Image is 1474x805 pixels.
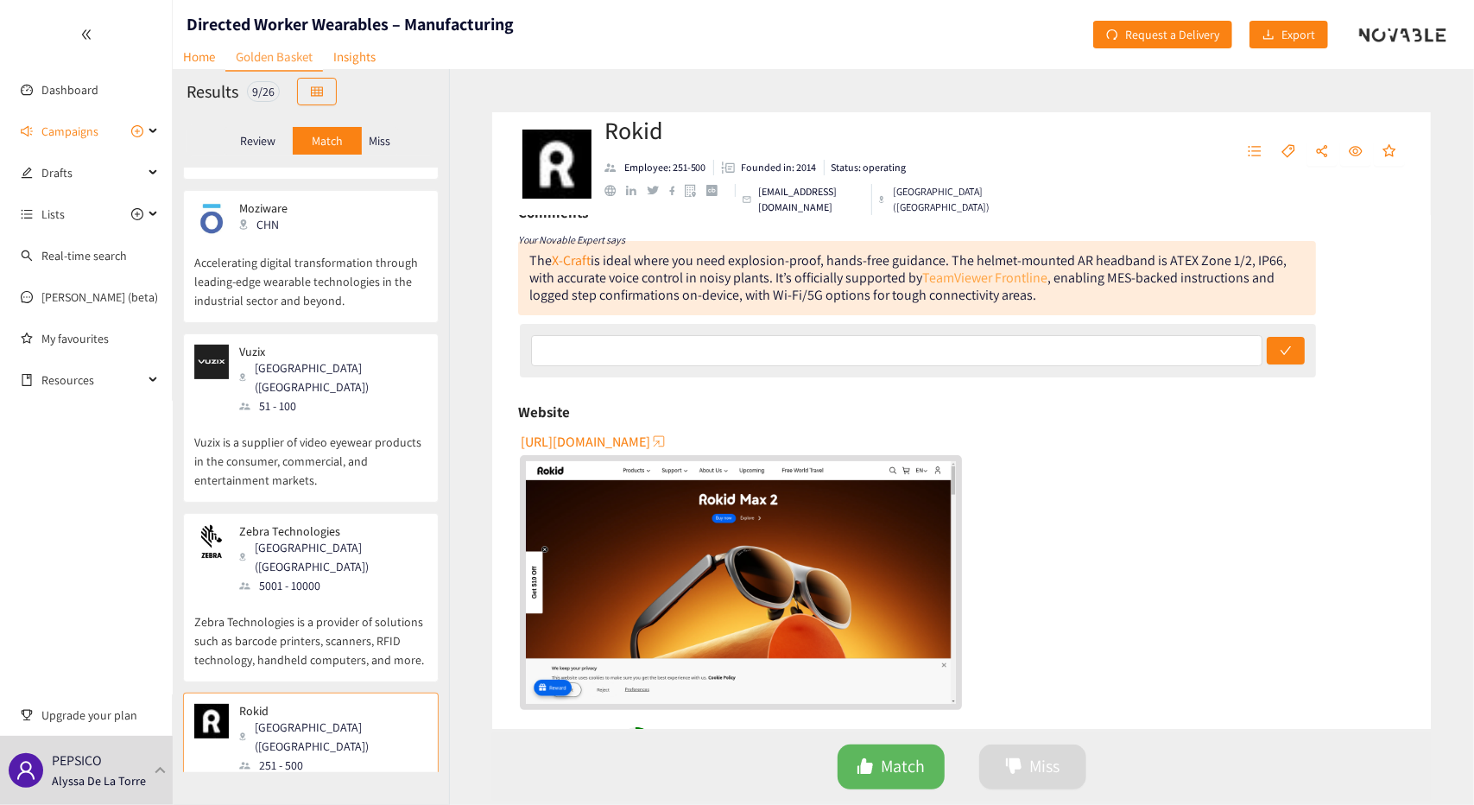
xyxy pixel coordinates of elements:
span: redo [1106,29,1118,42]
div: 9 / 26 [247,81,280,102]
a: TeamViewer Frontline [922,269,1047,287]
p: [EMAIL_ADDRESS][DOMAIN_NAME] [758,184,864,215]
div: [GEOGRAPHIC_DATA] ([GEOGRAPHIC_DATA]) [239,538,426,576]
button: share-alt [1306,138,1338,166]
div: 5001 - 10000 [239,576,426,595]
span: like [857,757,874,777]
span: trophy [21,709,33,721]
a: website [526,461,957,704]
button: [URL][DOMAIN_NAME] [521,428,667,455]
p: Employee: 251-500 [624,160,706,175]
span: dislike [1005,757,1022,777]
div: CHN [239,215,319,234]
a: facebook [669,186,686,195]
span: unordered-list [21,208,33,220]
div: The is ideal where you need explosion-proof, hands-free guidance. The helmet-mounted AR headband ... [529,251,1287,304]
span: Miss [1029,753,1060,780]
p: Alyssa De La Torre [52,771,146,790]
li: Status [825,160,907,175]
button: downloadExport [1249,21,1328,48]
span: star [1382,144,1396,160]
h6: Website [518,399,570,425]
span: Upgrade your plan [41,698,159,732]
a: Real-time search [41,248,127,263]
button: unordered-list [1239,138,1270,166]
button: redoRequest a Delivery [1093,21,1232,48]
span: Campaigns [41,114,98,149]
span: edit [21,167,33,179]
p: PEPSICO [52,750,102,771]
button: likeMatch [838,745,945,789]
p: Vuzix is a supplier of video eyewear products in the consumer, commercial, and entertainment mark... [194,415,427,490]
div: [GEOGRAPHIC_DATA] ([GEOGRAPHIC_DATA]) [239,358,426,396]
p: Moziware [239,201,308,215]
span: Request a Delivery [1125,25,1219,44]
p: Miss [369,134,390,148]
a: Golden Basket [225,43,323,72]
span: plus-circle [131,125,143,137]
span: Export [1281,25,1315,44]
span: download [1262,29,1275,42]
p: Vuzix [239,345,415,358]
p: Accelerating digital transformation through leading-edge wearable technologies in the industrial ... [194,236,427,310]
button: tag [1273,138,1304,166]
img: Snapshot of the company's website [194,704,229,738]
span: Drafts [41,155,143,190]
span: Resources [41,363,143,397]
div: 251 - 500 [239,756,426,775]
li: Employees [604,160,714,175]
img: Snapshot of the company's website [194,201,229,236]
p: Review [240,134,275,148]
p: Status: operating [832,160,907,175]
h2: Rokid [604,113,1023,148]
button: check [1267,337,1305,364]
img: Company Logo [522,130,591,199]
img: Snapshot of the company's website [194,345,229,379]
img: Snapshot of the company's website [194,524,229,559]
span: unordered-list [1248,144,1262,160]
span: check [1280,345,1292,358]
button: star [1374,138,1405,166]
span: table [311,86,323,99]
i: Your Novable Expert says [518,233,625,246]
span: sound [21,125,33,137]
a: X-Craft [552,251,591,269]
img: Snapshot of the Company's website [526,461,957,704]
span: share-alt [1315,144,1329,160]
p: Zebra Technologies is a provider of solutions such as barcode printers, scanners, RFID technology... [194,595,427,669]
p: Rokid [239,704,415,718]
span: Lists [41,197,65,231]
span: [URL][DOMAIN_NAME] [521,431,650,453]
a: Insights [323,43,386,70]
div: [GEOGRAPHIC_DATA] ([GEOGRAPHIC_DATA]) [239,718,426,756]
a: [PERSON_NAME] (beta) [41,289,158,305]
span: book [21,374,33,386]
a: Dashboard [41,82,98,98]
span: double-left [80,29,92,41]
button: eye [1340,138,1371,166]
span: user [16,760,36,781]
span: tag [1281,144,1295,160]
p: Zebra Technologies [239,524,415,538]
iframe: Chat Widget [1192,618,1474,805]
h1: Directed Worker Wearables – Manufacturing [187,12,514,36]
span: Match [881,753,925,780]
a: website [604,185,626,196]
a: crunchbase [706,185,728,196]
a: Home [173,43,225,70]
p: Match [312,134,343,148]
a: google maps [685,184,706,197]
div: [GEOGRAPHIC_DATA] ([GEOGRAPHIC_DATA]) [879,184,1023,215]
h2: Results [187,79,238,104]
div: 51 - 100 [239,396,426,415]
span: plus-circle [131,208,143,220]
span: eye [1349,144,1363,160]
p: Founded in: 2014 [742,160,817,175]
li: Founded in year [714,160,825,175]
button: table [297,78,337,105]
a: linkedin [626,186,647,196]
button: dislikeMiss [979,745,1086,789]
a: My favourites [41,321,159,356]
a: twitter [647,186,668,194]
